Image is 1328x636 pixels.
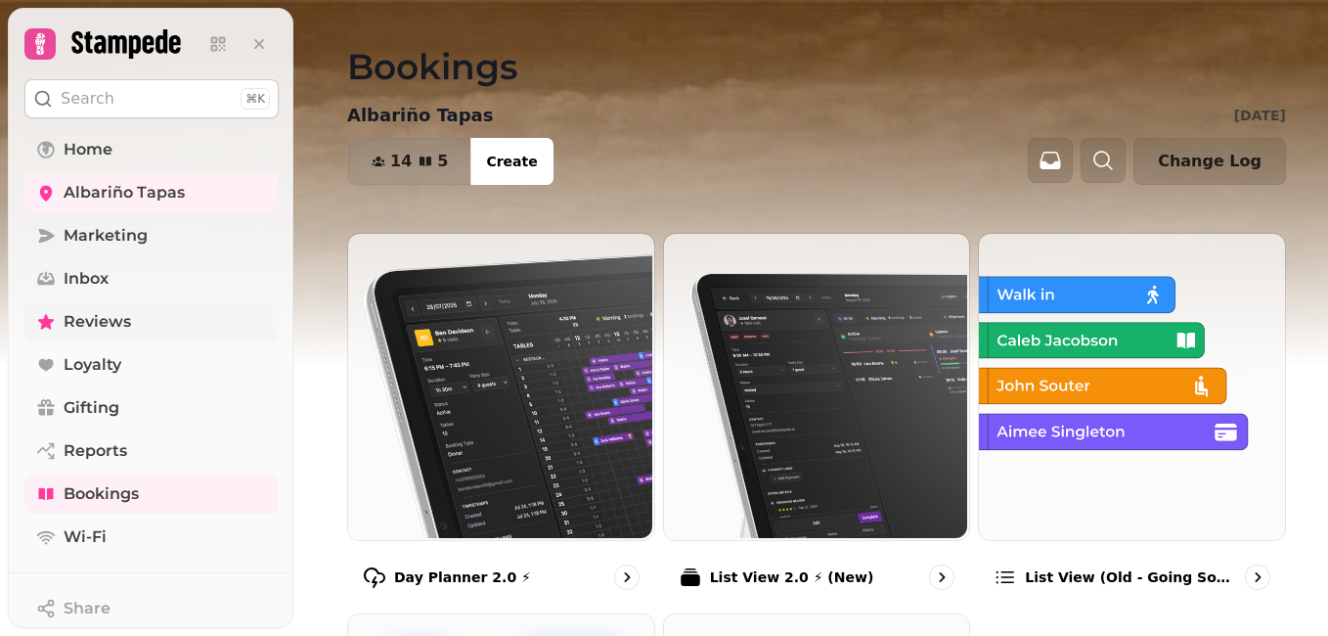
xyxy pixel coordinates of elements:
span: Marketing [64,224,148,248]
span: Inbox [64,267,109,291]
p: Search [61,87,114,111]
span: Wi-Fi [64,525,107,549]
a: Loyalty [24,345,279,385]
a: Gifting [24,388,279,428]
button: Search⌘K [24,79,279,118]
p: List View 2.0 ⚡ (New) [710,568,874,587]
button: Create [470,138,553,185]
span: Home [64,138,112,161]
p: List view (Old - going soon) [1025,568,1237,587]
button: Change Log [1133,138,1286,185]
p: [DATE] [1234,106,1286,125]
span: Share [64,597,111,620]
a: Day Planner 2.0 ⚡Day Planner 2.0 ⚡ [347,233,655,606]
span: 5 [437,154,448,169]
span: Albariño Tapas [64,181,185,204]
img: List view (Old - going soon) [977,232,1283,538]
span: Bookings [64,482,139,506]
svg: go to [617,568,637,587]
span: Create [486,155,537,168]
a: Home [24,130,279,169]
a: Reviews [24,302,279,341]
p: Albariño Tapas [347,102,493,129]
a: Albariño Tapas [24,173,279,212]
img: Day Planner 2.0 ⚡ [346,232,652,538]
span: Loyalty [64,353,121,377]
span: 14 [390,154,412,169]
a: Inbox [24,259,279,298]
div: ⌘K [241,88,270,110]
a: Wi-Fi [24,518,279,557]
button: Share [24,589,279,628]
span: Reports [64,439,127,463]
a: List view (Old - going soon)List view (Old - going soon) [978,233,1286,606]
svg: go to [932,568,952,587]
svg: go to [1248,568,1267,587]
a: Marketing [24,216,279,255]
span: Reviews [64,310,131,334]
p: Day Planner 2.0 ⚡ [394,568,531,587]
span: Change Log [1158,154,1262,169]
span: Gifting [64,396,119,420]
button: 145 [348,138,471,185]
a: List View 2.0 ⚡ (New)List View 2.0 ⚡ (New) [663,233,971,606]
a: Reports [24,432,279,471]
img: List View 2.0 ⚡ (New) [662,232,968,538]
a: Bookings [24,475,279,514]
